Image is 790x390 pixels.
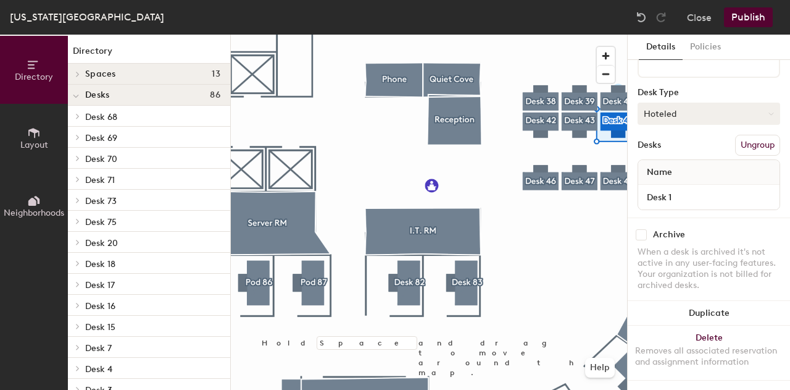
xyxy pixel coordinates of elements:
[85,259,115,269] span: Desk 18
[85,322,115,333] span: Desk 15
[641,189,777,206] input: Unnamed desk
[85,301,115,312] span: Desk 16
[638,247,780,291] div: When a desk is archived it's not active in any user-facing features. Your organization is not bil...
[687,7,712,27] button: Close
[639,35,683,60] button: Details
[628,301,790,326] button: Duplicate
[724,7,773,27] button: Publish
[635,11,647,23] img: Undo
[85,133,117,143] span: Desk 69
[20,140,48,150] span: Layout
[655,11,667,23] img: Redo
[85,196,117,206] span: Desk 73
[85,343,112,354] span: Desk 7
[85,90,109,100] span: Desks
[212,69,220,79] span: 13
[85,217,117,227] span: Desk 75
[85,69,116,79] span: Spaces
[15,72,53,82] span: Directory
[653,230,685,240] div: Archive
[210,90,220,100] span: 86
[641,161,678,184] span: Name
[638,88,780,98] div: Desk Type
[85,238,118,248] span: Desk 20
[683,35,728,60] button: Policies
[585,358,615,378] button: Help
[4,208,64,218] span: Neighborhoods
[638,103,780,125] button: Hoteled
[85,112,117,122] span: Desk 68
[628,326,790,380] button: DeleteRemoves all associated reservation and assignment information
[10,9,164,25] div: [US_STATE][GEOGRAPHIC_DATA]
[85,364,112,375] span: Desk 4
[635,345,783,368] div: Removes all associated reservation and assignment information
[735,135,780,156] button: Ungroup
[85,175,115,185] span: Desk 71
[68,45,230,64] h1: Directory
[638,140,661,150] div: Desks
[85,280,115,290] span: Desk 17
[85,154,117,164] span: Desk 70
